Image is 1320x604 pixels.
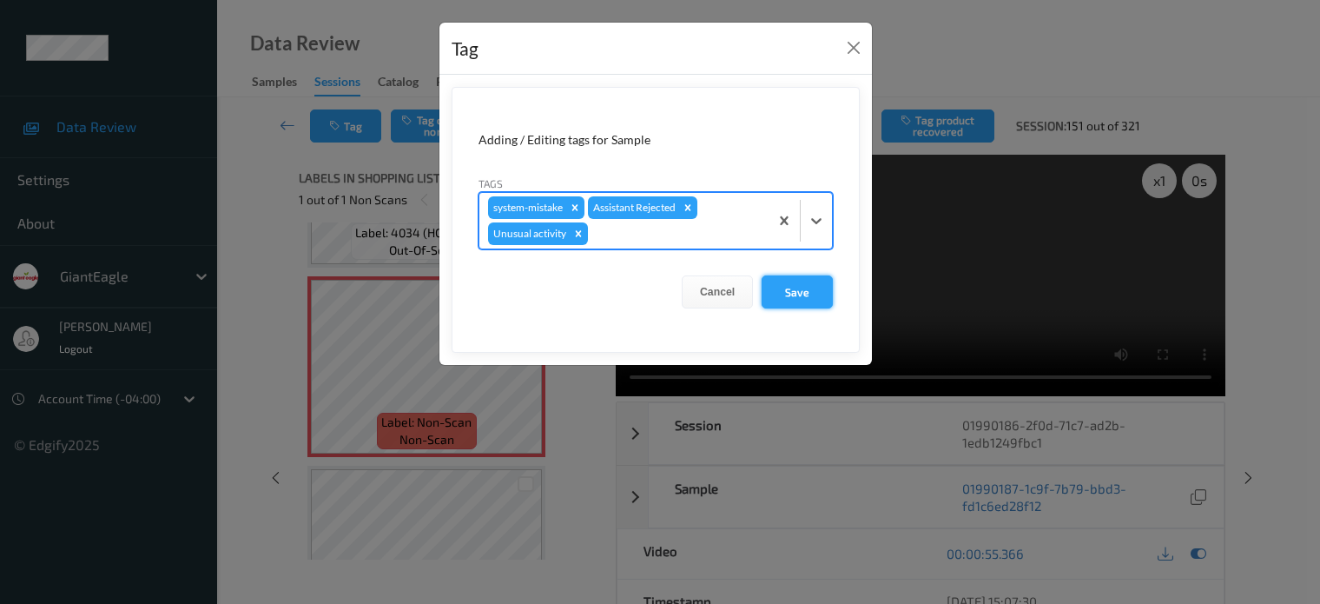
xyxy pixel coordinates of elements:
[588,196,678,219] div: Assistant Rejected
[678,196,697,219] div: Remove Assistant Rejected
[488,222,569,245] div: Unusual activity
[478,131,833,149] div: Adding / Editing tags for Sample
[488,196,565,219] div: system-mistake
[762,275,833,309] button: Save
[452,35,478,63] div: Tag
[569,222,588,245] div: Remove Unusual activity
[682,275,753,309] button: Cancel
[565,196,584,219] div: Remove system-mistake
[841,36,866,60] button: Close
[478,176,503,191] label: Tags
